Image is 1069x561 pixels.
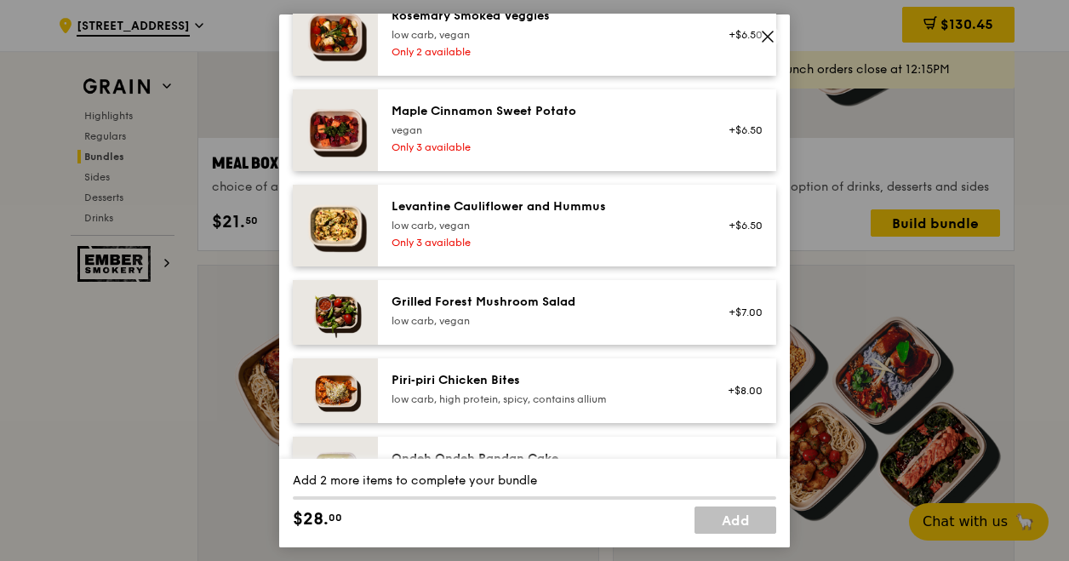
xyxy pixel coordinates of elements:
[293,358,378,422] img: daily_normal_Piri-Piri-Chicken-Bites-HORZ.jpg
[392,313,697,327] div: low carb, vegan
[392,218,697,232] div: low carb, vegan
[293,507,329,532] span: $28.
[392,392,697,405] div: low carb, high protein, spicy, contains allium
[695,507,776,534] a: Add
[717,123,763,136] div: +$6.50
[392,449,697,467] div: Ondeh Ondeh Pandan Cake
[392,235,697,249] div: Only 3 available
[392,27,697,41] div: low carb, vegan
[293,184,378,266] img: daily_normal_Levantine_Cauliflower_and_Hummus__Horizontal_.jpg
[293,436,378,501] img: daily_normal_Ondeh_Ondeh_Pandan_Cake-HORZ.jpg
[293,279,378,344] img: daily_normal_Grilled-Forest-Mushroom-Salad-HORZ.jpg
[392,44,697,58] div: Only 2 available
[392,197,697,215] div: Levantine Cauliflower and Hummus
[392,7,697,24] div: Rosemary Smoked Veggies
[293,89,378,170] img: daily_normal_Maple_Cinnamon_Sweet_Potato__Horizontal_.jpg
[392,140,697,153] div: Only 3 available
[293,472,776,489] div: Add 2 more items to complete your bundle
[392,293,697,310] div: Grilled Forest Mushroom Salad
[717,305,763,318] div: +$7.00
[329,511,342,524] span: 00
[717,383,763,397] div: +$8.00
[392,123,697,136] div: vegan
[717,218,763,232] div: +$6.50
[392,371,697,388] div: Piri‑piri Chicken Bites
[392,102,697,119] div: Maple Cinnamon Sweet Potato
[717,27,763,41] div: +$6.50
